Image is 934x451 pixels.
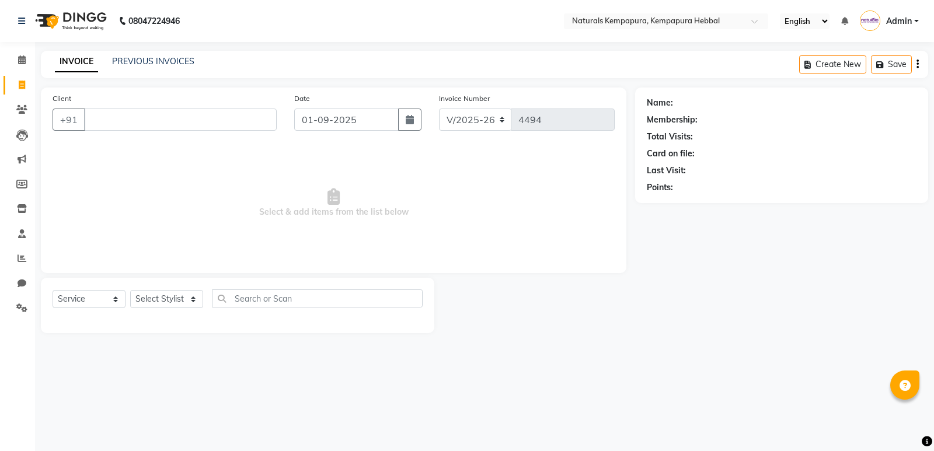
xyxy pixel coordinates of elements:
iframe: chat widget [885,404,922,439]
label: Client [53,93,71,104]
div: Total Visits: [647,131,693,143]
button: Create New [799,55,866,74]
a: INVOICE [55,51,98,72]
label: Date [294,93,310,104]
div: Last Visit: [647,165,686,177]
span: Admin [886,15,912,27]
img: Admin [860,11,880,31]
input: Search or Scan [212,289,423,307]
input: Search by Name/Mobile/Email/Code [84,109,277,131]
button: Save [871,55,912,74]
a: PREVIOUS INVOICES [112,56,194,67]
div: Name: [647,97,673,109]
div: Points: [647,181,673,194]
label: Invoice Number [439,93,490,104]
button: +91 [53,109,85,131]
b: 08047224946 [128,5,180,37]
span: Select & add items from the list below [53,145,615,261]
div: Card on file: [647,148,695,160]
div: Membership: [647,114,698,126]
img: logo [30,5,110,37]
